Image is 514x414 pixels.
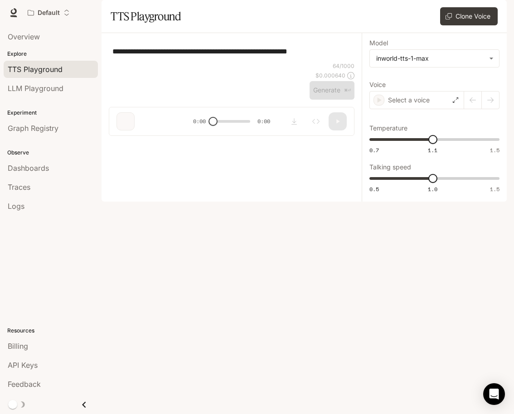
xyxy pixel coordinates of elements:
div: inworld-tts-1-max [370,50,499,67]
p: Voice [369,82,386,88]
div: Open Intercom Messenger [483,383,505,405]
p: $ 0.000640 [315,72,345,79]
p: Select a voice [388,96,430,105]
div: inworld-tts-1-max [376,54,485,63]
span: 1.5 [490,185,499,193]
p: Default [38,9,60,17]
span: 1.1 [428,146,437,154]
p: Model [369,40,388,46]
span: 1.5 [490,146,499,154]
h1: TTS Playground [111,7,181,25]
button: Clone Voice [440,7,498,25]
span: 0.5 [369,185,379,193]
p: Talking speed [369,164,411,170]
p: 64 / 1000 [333,62,354,70]
span: 0.7 [369,146,379,154]
p: Temperature [369,125,407,131]
span: 1.0 [428,185,437,193]
button: Open workspace menu [24,4,74,22]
